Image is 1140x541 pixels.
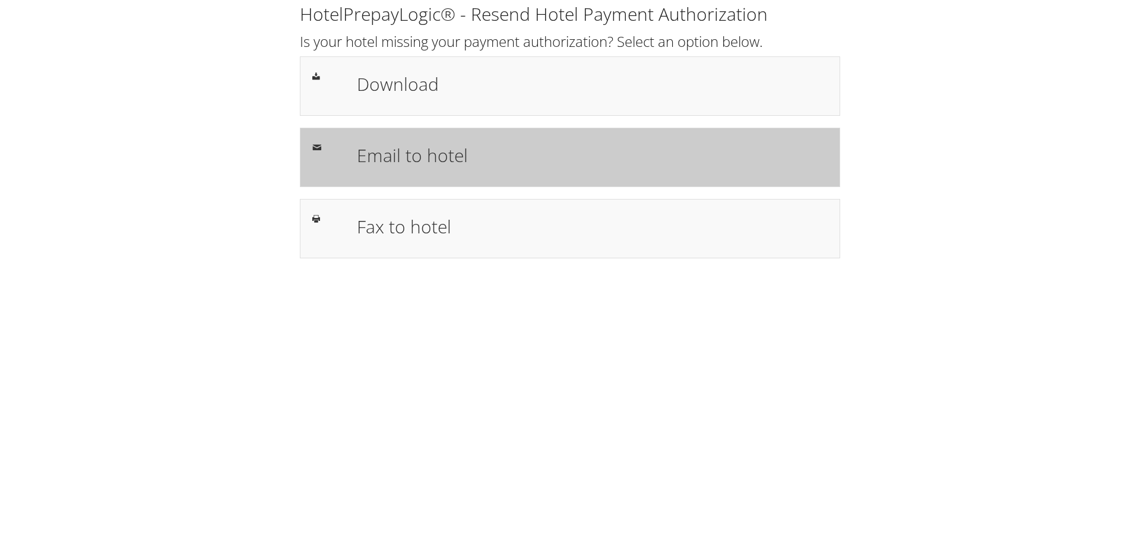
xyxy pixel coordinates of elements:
a: Fax to hotel [300,199,840,258]
h1: Fax to hotel [357,213,828,240]
h1: Email to hotel [357,142,828,169]
h2: Is your hotel missing your payment authorization? Select an option below. [300,31,840,52]
h1: Download [357,71,828,97]
a: Download [300,56,840,116]
a: Email to hotel [300,128,840,187]
h1: HotelPrepayLogic® - Resend Hotel Payment Authorization [300,2,840,27]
